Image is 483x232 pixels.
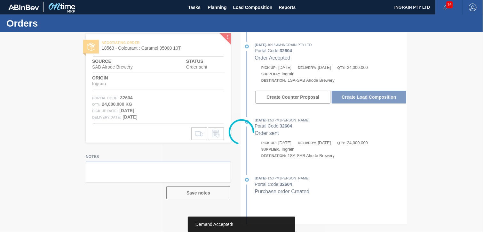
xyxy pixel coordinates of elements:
span: Load Composition [233,4,273,11]
span: Demand Accepted! [195,222,233,227]
span: 16 [446,1,453,8]
img: Logout [469,4,477,11]
button: Notifications [435,3,456,12]
span: Tasks [187,4,202,11]
h1: Orders [6,20,120,27]
span: Reports [279,4,296,11]
span: Planning [208,4,227,11]
img: TNhmsLtSVTkK8tSr43FrP2fwEKptu5GPRR3wAAAABJRU5ErkJggg== [8,4,39,10]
